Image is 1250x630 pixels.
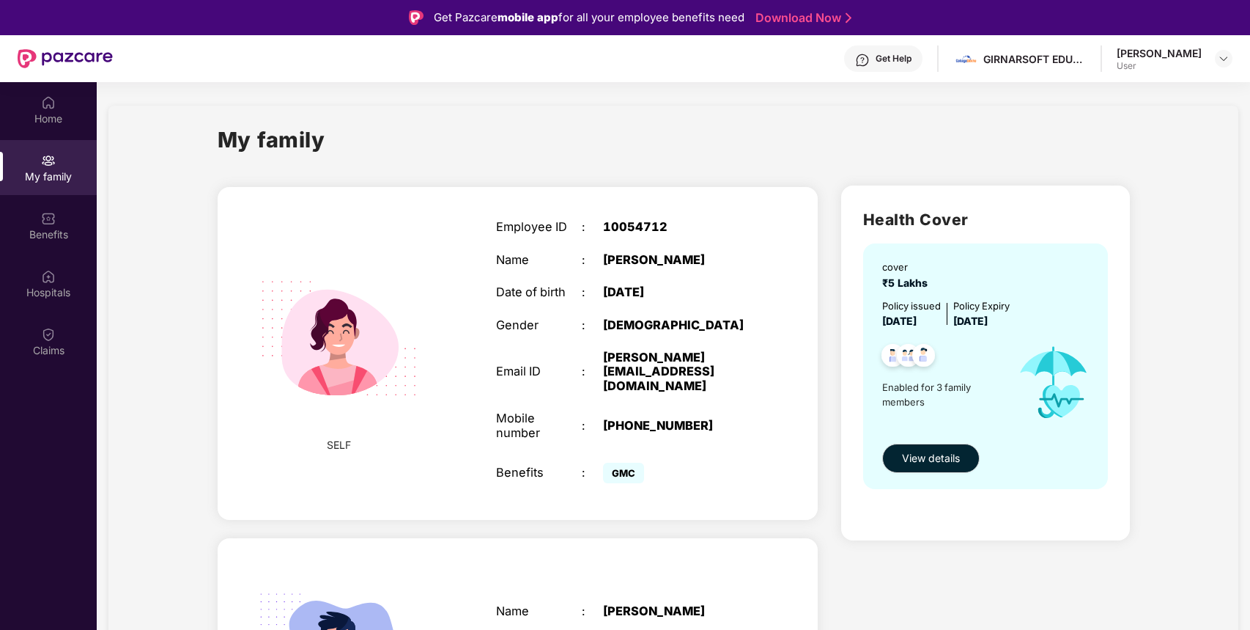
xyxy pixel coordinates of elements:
div: : [582,253,603,267]
div: : [582,466,603,480]
span: SELF [327,437,351,453]
div: [PERSON_NAME] [603,253,752,267]
img: New Pazcare Logo [18,49,113,68]
div: 10054712 [603,220,752,234]
div: [DATE] [603,285,752,299]
img: svg+xml;base64,PHN2ZyBpZD0iSG9tZSIgeG1sbnM9Imh0dHA6Ly93d3cudzMub3JnLzIwMDAvc3ZnIiB3aWR0aD0iMjAiIG... [41,95,56,110]
img: Stroke [846,10,851,26]
button: View details [882,444,980,473]
span: [DATE] [953,315,988,327]
div: : [582,220,603,234]
img: svg+xml;base64,PHN2ZyBpZD0iSGVscC0zMngzMiIgeG1sbnM9Imh0dHA6Ly93d3cudzMub3JnLzIwMDAvc3ZnIiB3aWR0aD... [855,53,870,67]
span: View details [902,450,960,466]
div: Employee ID [496,220,582,234]
img: svg+xml;base64,PHN2ZyBpZD0iQmVuZWZpdHMiIHhtbG5zPSJodHRwOi8vd3d3LnczLm9yZy8yMDAwL3N2ZyIgd2lkdGg9Ij... [41,211,56,226]
div: Get Pazcare for all your employee benefits need [434,9,744,26]
div: cover [882,260,933,274]
span: ₹5 Lakhs [882,276,933,289]
a: Download Now [755,10,847,26]
span: GMC [603,463,644,483]
h2: Health Cover [863,208,1108,232]
div: : [582,285,603,299]
div: : [582,365,603,378]
div: Name [496,604,582,618]
img: svg+xml;base64,PHN2ZyB4bWxucz0iaHR0cDovL3d3dy53My5vcmcvMjAwMC9zdmciIHdpZHRoPSI0OC45MTUiIGhlaWdodD... [890,340,926,376]
div: Get Help [876,53,911,65]
div: [PERSON_NAME] [1117,46,1202,60]
div: GIRNARSOFT EDUCATION SERVICES PRIVATE LIMITED [983,52,1086,66]
img: svg+xml;base64,PHN2ZyBpZD0iQ2xhaW0iIHhtbG5zPSJodHRwOi8vd3d3LnczLm9yZy8yMDAwL3N2ZyIgd2lkdGg9IjIwIi... [41,327,56,342]
img: cd%20colored%20full%20logo%20(1).png [955,48,977,70]
strong: mobile app [498,10,558,24]
img: svg+xml;base64,PHN2ZyB4bWxucz0iaHR0cDovL3d3dy53My5vcmcvMjAwMC9zdmciIHdpZHRoPSI0OC45NDMiIGhlaWdodD... [875,340,911,376]
img: svg+xml;base64,PHN2ZyB4bWxucz0iaHR0cDovL3d3dy53My5vcmcvMjAwMC9zdmciIHdpZHRoPSIyMjQiIGhlaWdodD0iMT... [240,240,437,437]
div: Mobile number [496,411,582,440]
div: : [582,604,603,618]
div: [DEMOGRAPHIC_DATA] [603,318,752,332]
img: Logo [409,10,424,25]
div: Date of birth [496,285,582,299]
img: icon [1004,329,1103,436]
img: svg+xml;base64,PHN2ZyBpZD0iSG9zcGl0YWxzIiB4bWxucz0iaHR0cDovL3d3dy53My5vcmcvMjAwMC9zdmciIHdpZHRoPS... [41,269,56,284]
div: Policy Expiry [953,298,1010,313]
div: : [582,318,603,332]
div: Policy issued [882,298,941,313]
img: svg+xml;base64,PHN2ZyB4bWxucz0iaHR0cDovL3d3dy53My5vcmcvMjAwMC9zdmciIHdpZHRoPSI0OC45NDMiIGhlaWdodD... [906,340,942,376]
div: Email ID [496,365,582,378]
div: [PHONE_NUMBER] [603,419,752,433]
div: Name [496,253,582,267]
div: [PERSON_NAME] [603,604,752,618]
div: [PERSON_NAME][EMAIL_ADDRESS][DOMAIN_NAME] [603,351,752,393]
div: Benefits [496,466,582,480]
div: Gender [496,318,582,332]
span: [DATE] [882,315,917,327]
h1: My family [218,123,325,156]
span: Enabled for 3 family members [882,380,1005,410]
div: : [582,419,603,433]
div: User [1117,60,1202,72]
img: svg+xml;base64,PHN2ZyB3aWR0aD0iMjAiIGhlaWdodD0iMjAiIHZpZXdCb3g9IjAgMCAyMCAyMCIgZmlsbD0ibm9uZSIgeG... [41,153,56,168]
img: svg+xml;base64,PHN2ZyBpZD0iRHJvcGRvd24tMzJ4MzIiIHhtbG5zPSJodHRwOi8vd3d3LnczLm9yZy8yMDAwL3N2ZyIgd2... [1218,53,1229,65]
